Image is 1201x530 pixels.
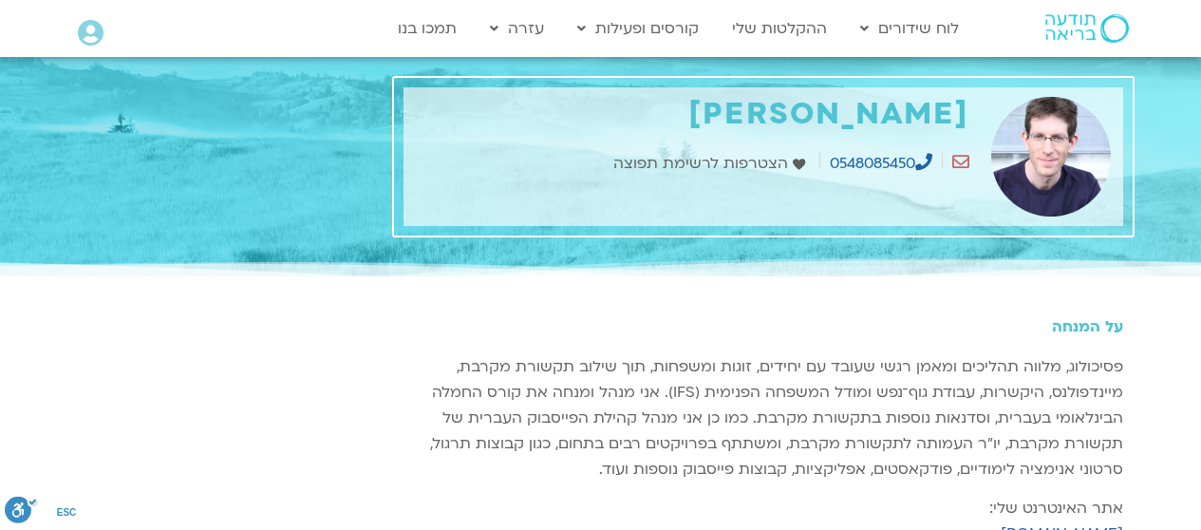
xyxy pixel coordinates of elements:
h1: [PERSON_NAME] [413,97,969,132]
a: עזרה [480,10,554,47]
a: 0548085450 [830,153,932,174]
a: קורסים ופעילות [568,10,708,47]
a: הצטרפות לרשימת תפוצה [613,151,810,177]
span: הצטרפות לרשימת תפוצה [613,151,793,177]
p: פסיכולוג, מלווה תהליכים ומאמן רגשי שעובד עם יחידים, זוגות ומשפחות, תוך שילוב תקשורת מקרבת, מיינדפ... [403,354,1123,483]
img: תודעה בריאה [1045,14,1129,43]
h5: על המנחה [403,318,1123,335]
a: תמכו בנו [388,10,466,47]
a: ההקלטות שלי [722,10,836,47]
a: לוח שידורים [851,10,968,47]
